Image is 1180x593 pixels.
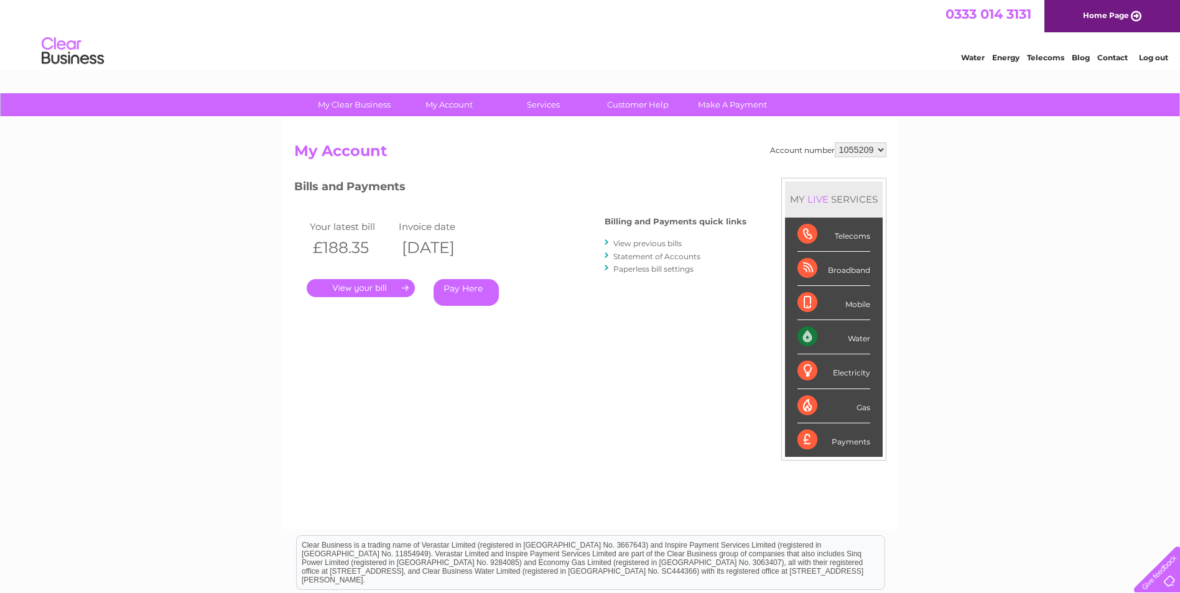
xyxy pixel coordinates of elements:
[797,354,870,388] div: Electricity
[397,93,500,116] a: My Account
[396,218,485,235] td: Invoice date
[797,218,870,252] div: Telecoms
[613,264,694,274] a: Paperless bill settings
[492,93,595,116] a: Services
[307,218,396,235] td: Your latest bill
[434,279,499,306] a: Pay Here
[613,239,682,248] a: View previous bills
[41,32,105,70] img: logo.png
[797,286,870,320] div: Mobile
[797,423,870,457] div: Payments
[1139,53,1168,62] a: Log out
[297,7,885,60] div: Clear Business is a trading name of Verastar Limited (registered in [GEOGRAPHIC_DATA] No. 3667643...
[785,182,883,217] div: MY SERVICES
[605,217,746,226] h4: Billing and Payments quick links
[1097,53,1128,62] a: Contact
[797,320,870,354] div: Water
[1072,53,1090,62] a: Blog
[303,93,406,116] a: My Clear Business
[587,93,689,116] a: Customer Help
[396,235,485,260] th: [DATE]
[294,142,886,166] h2: My Account
[307,279,415,297] a: .
[681,93,784,116] a: Make A Payment
[1027,53,1064,62] a: Telecoms
[797,389,870,423] div: Gas
[797,252,870,286] div: Broadband
[613,252,700,261] a: Statement of Accounts
[992,53,1020,62] a: Energy
[945,6,1031,22] a: 0333 014 3131
[805,193,831,205] div: LIVE
[294,178,746,200] h3: Bills and Payments
[307,235,396,260] th: £188.35
[770,142,886,157] div: Account number
[961,53,985,62] a: Water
